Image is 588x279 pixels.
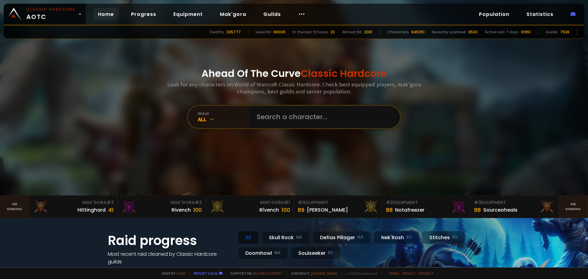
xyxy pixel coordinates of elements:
[198,116,249,123] div: All
[33,199,114,206] div: Mak'Gora
[253,106,393,128] input: Search a character...
[165,81,423,95] h3: Look for any characters on World of Warcraft Classic Hardcore. Check best equipped players, mak'g...
[307,206,348,214] div: [PERSON_NAME]
[108,266,148,273] a: See all progress
[209,199,290,206] div: Mak'Gora
[388,271,399,276] a: Terms
[474,206,481,214] div: 88
[206,196,294,218] a: Mak'Gora#1Rîvench100
[298,199,303,205] span: # 1
[215,8,251,21] a: Mak'gora
[274,250,281,256] small: NA
[126,8,161,21] a: Progress
[281,206,290,214] div: 100
[296,234,302,240] small: NA
[559,196,588,218] a: Seeranking
[26,7,75,21] span: AOTC
[238,231,259,244] div: All
[4,4,86,25] a: Classic HardcoreAOTC
[417,271,434,276] a: Consent
[210,29,224,35] div: Deaths
[259,206,279,214] div: Rîvench
[284,199,290,205] span: # 1
[108,250,230,266] h4: Most recent raid cleaned by Classic Hardcore guilds
[193,206,202,214] div: 100
[485,29,518,35] div: Active last 7 days
[256,29,271,35] div: Level 60
[328,250,333,256] small: EU
[158,271,186,276] span: Made by
[121,199,202,206] div: Mak'Gora
[108,231,230,250] h1: Raid progress
[474,8,514,21] a: Population
[474,199,481,205] span: # 3
[374,231,419,244] div: Nek'Rosh
[330,29,335,35] div: 23
[26,7,75,12] small: Classic Hardcore
[386,206,393,214] div: 88
[560,29,569,35] div: 7538
[253,271,284,276] a: Buy me a coffee
[474,199,555,206] div: Equipment
[386,199,393,205] span: # 2
[298,199,378,206] div: Equipment
[291,247,341,260] div: Soulseeker
[406,234,412,240] small: EU
[238,247,288,260] div: Doomhowl
[258,8,286,21] a: Guilds
[483,206,518,214] div: Sourceoheals
[29,196,118,218] a: Mak'Gora#3Hittinghard41
[432,29,466,35] div: Recently scanned
[293,29,328,35] div: In the last 12 hours
[311,271,337,276] a: [DOMAIN_NAME]
[194,271,218,276] a: Report a bug
[386,199,466,206] div: Equipment
[273,29,285,35] div: 66039
[176,271,186,276] a: a fan
[546,29,558,35] div: Guilds
[261,231,310,244] div: Skull Rock
[470,196,559,218] a: #3Equipment88Sourceoheals
[108,206,114,214] div: 41
[226,271,284,276] span: Support me,
[77,206,106,214] div: Hittinghard
[168,8,208,21] a: Equipment
[226,29,241,35] div: 205777
[411,29,424,35] div: 845391
[341,271,378,276] span: v. d752d5 - production
[364,29,372,35] div: 2061
[468,29,477,35] div: 3503
[298,206,304,214] div: 89
[294,196,382,218] a: #1Equipment89[PERSON_NAME]
[202,66,386,81] h1: Ahead Of The Curve
[422,231,465,244] div: Stitches
[118,196,206,218] a: Mak'Gora#2Rivench100
[395,206,424,214] div: Notafreezer
[387,29,409,35] div: Characters
[357,234,364,240] small: NA
[287,271,337,276] span: Checkout
[93,8,119,21] a: Home
[195,199,202,205] span: # 2
[522,8,558,21] a: Statistics
[521,29,531,35] div: 10951
[342,29,362,35] div: Almost 60
[301,66,386,80] span: Classic Hardcore
[382,196,470,218] a: #2Equipment88Notafreezer
[107,199,114,205] span: # 3
[198,111,249,116] div: realm
[452,234,458,240] small: EU
[312,231,371,244] div: Defias Pillager
[171,206,191,214] div: Rivench
[402,271,415,276] a: Privacy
